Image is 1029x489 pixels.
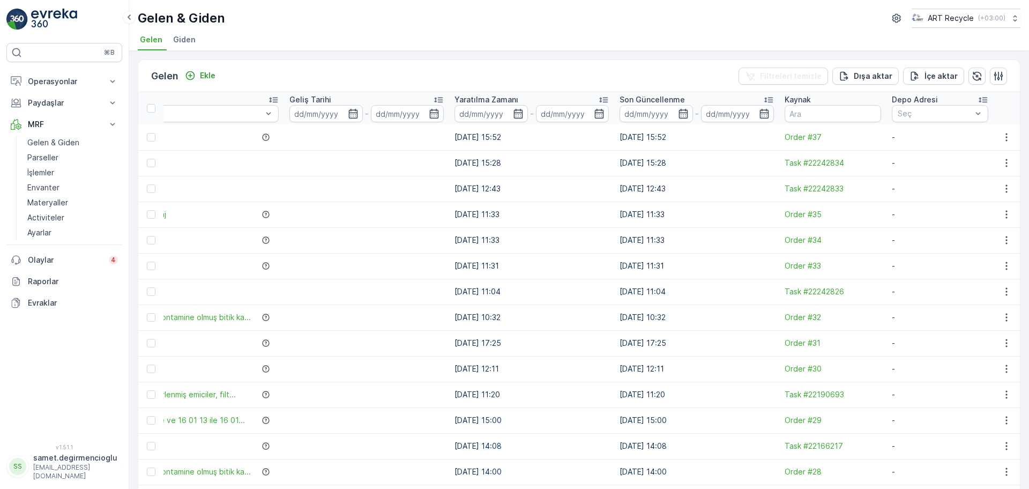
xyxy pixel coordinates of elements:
[449,305,614,330] td: [DATE] 10:32
[695,107,699,120] p: -
[200,70,215,81] p: Ekle
[912,12,923,24] img: image_23.png
[9,458,26,475] div: SS
[449,124,614,150] td: [DATE] 15:52
[785,235,881,246] a: Order #34
[147,365,155,373] div: Toggle Row Selected
[289,94,331,105] p: Geliş Tarihi
[6,444,122,450] span: v 1.51.1
[785,183,881,194] span: Task #22242833
[33,453,117,463] p: samet.degirmencioglu
[614,279,779,305] td: [DATE] 11:04
[892,94,938,105] p: Depo Adresi
[147,262,155,270] div: Toggle Row Selected
[147,133,155,142] div: Toggle Row Selected
[365,107,369,120] p: -
[23,210,122,225] a: Activiteler
[785,466,881,477] span: Order #28
[23,180,122,195] a: Envanter
[892,466,988,477] p: -
[854,71,892,81] p: Dışa aktar
[760,71,822,81] p: Filtreleri temizle
[892,312,988,323] p: -
[23,165,122,180] a: İşlemler
[371,105,444,122] input: dd/mm/yyyy
[147,442,155,450] div: Toggle Row Selected
[892,261,988,271] p: -
[892,132,988,143] p: -
[449,382,614,407] td: [DATE] 11:20
[454,94,518,105] p: Yaratılma Zamanı
[785,132,881,143] span: Order #37
[892,235,988,246] p: -
[785,364,881,374] a: Order #30
[28,255,102,265] p: Olaylar
[147,184,155,193] div: Toggle Row Selected
[6,71,122,92] button: Operasyonlar
[147,236,155,244] div: Toggle Row Selected
[6,114,122,135] button: MRF
[6,92,122,114] button: Paydaşlar
[28,98,101,108] p: Paydaşlar
[289,105,363,122] input: dd/mm/yyyy
[614,124,779,150] td: [DATE] 15:52
[449,356,614,382] td: [DATE] 12:11
[28,276,118,287] p: Raporlar
[173,34,196,45] span: Giden
[23,225,122,240] a: Ayarlar
[454,105,528,122] input: dd/mm/yyyy
[614,407,779,433] td: [DATE] 15:00
[785,261,881,271] a: Order #33
[147,468,155,476] div: Toggle Row Selected
[27,212,64,223] p: Activiteler
[903,68,964,85] button: İçe aktar
[614,227,779,253] td: [DATE] 11:33
[892,441,988,451] p: -
[785,415,881,426] a: Order #29
[6,453,122,480] button: SSsamet.degirmencioglu[EMAIL_ADDRESS][DOMAIN_NAME]
[892,338,988,349] p: -
[620,105,693,122] input: dd/mm/yyyy
[449,202,614,227] td: [DATE] 11:33
[614,253,779,279] td: [DATE] 11:31
[31,9,77,30] img: logo_light-DOdMpM7g.png
[739,68,828,85] button: Filtreleri temizle
[104,48,115,57] p: ⌘B
[785,441,881,451] a: Task #22166217
[23,195,122,210] a: Materyaller
[785,389,881,400] a: Task #22190693
[785,158,881,168] a: Task #22242834
[33,463,117,480] p: [EMAIL_ADDRESS][DOMAIN_NAME]
[892,415,988,426] p: -
[147,210,155,219] div: Toggle Row Selected
[614,305,779,330] td: [DATE] 10:32
[832,68,899,85] button: Dışa aktar
[785,286,881,297] a: Task #22242826
[614,356,779,382] td: [DATE] 12:11
[23,150,122,165] a: Parseller
[614,459,779,485] td: [DATE] 14:00
[449,459,614,485] td: [DATE] 14:00
[28,298,118,308] p: Evraklar
[892,158,988,168] p: -
[892,286,988,297] p: -
[785,209,881,220] span: Order #35
[785,312,881,323] a: Order #32
[614,382,779,407] td: [DATE] 11:20
[449,433,614,459] td: [DATE] 14:08
[181,69,220,82] button: Ekle
[924,71,958,81] p: İçe aktar
[449,279,614,305] td: [DATE] 11:04
[6,271,122,292] a: Raporlar
[614,330,779,356] td: [DATE] 17:25
[147,159,155,167] div: Toggle Row Selected
[928,13,974,24] p: ART Recycle
[614,176,779,202] td: [DATE] 12:43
